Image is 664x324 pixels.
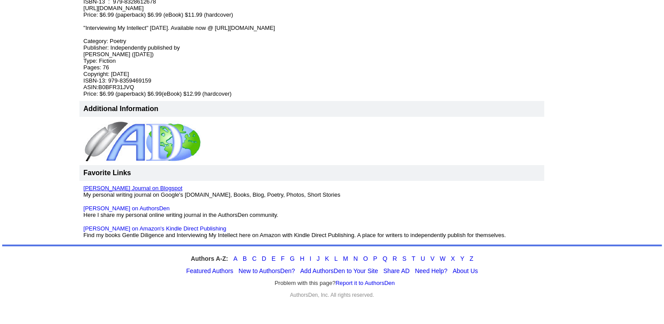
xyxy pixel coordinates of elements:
[325,255,329,262] a: K
[83,105,158,112] font: Additional Information
[2,292,662,298] div: AuthorsDen, Inc. All rights reserved.
[233,255,237,262] a: A
[383,255,388,262] a: Q
[316,255,319,262] a: J
[452,267,478,274] a: About Us
[83,121,201,161] img: adlogo.jpg
[290,255,294,262] a: G
[383,267,409,274] a: Share AD
[239,267,295,274] a: New to AuthorsDen?
[420,255,425,262] a: U
[353,255,358,262] a: N
[415,267,447,274] a: Need Help?
[402,255,406,262] a: S
[272,255,276,262] a: E
[300,267,378,274] a: Add AuthorsDen to Your Site
[451,255,455,262] a: X
[281,255,285,262] a: F
[83,225,506,238] font: Find my books Gentle Diligence and Interviewing My Intellect here on Amazon with Kindle Direct Pu...
[83,225,226,232] a: [PERSON_NAME] on Amazon's Kindle Direct Publishing
[186,267,233,274] a: Featured Authors
[392,255,397,262] a: R
[431,255,434,262] a: V
[83,185,182,191] a: [PERSON_NAME] Journal on Blogspot
[191,255,228,262] strong: Authors A-Z:
[440,255,445,262] a: W
[252,255,256,262] a: C
[373,255,377,262] a: P
[243,255,247,262] a: B
[363,255,368,262] a: O
[460,255,464,262] a: Y
[309,255,311,262] a: I
[275,280,395,287] font: Problem with this page?
[83,169,131,176] font: Favorite Links
[83,205,278,218] font: Here I share my personal online writing journal in the AuthorsDen community.
[262,255,266,262] a: D
[412,255,416,262] a: T
[83,205,170,212] a: [PERSON_NAME] on AuthorsDen
[83,185,340,198] font: My personal writing journal on Google's [DOMAIN_NAME], Books, Blog, Poetry, Photos, Short Stories
[470,255,474,262] a: Z
[335,280,395,286] a: Report it to AuthorsDen
[343,255,348,262] a: M
[300,255,304,262] a: H
[334,255,338,262] a: L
